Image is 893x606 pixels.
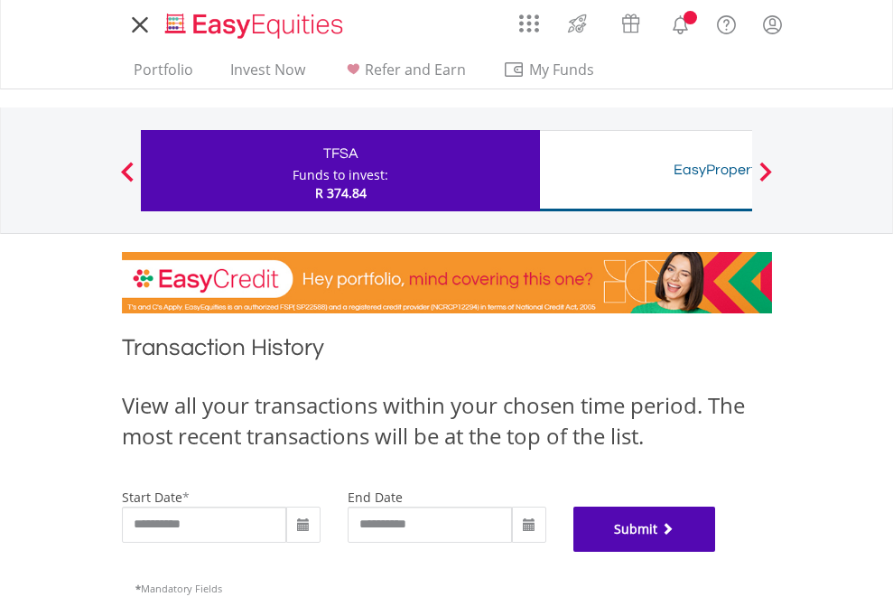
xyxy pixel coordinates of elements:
[152,141,529,166] div: TFSA
[616,9,646,38] img: vouchers-v2.svg
[563,9,592,38] img: thrive-v2.svg
[507,5,551,33] a: AppsGrid
[519,14,539,33] img: grid-menu-icon.svg
[109,171,145,189] button: Previous
[158,5,350,41] a: Home page
[126,61,200,89] a: Portfolio
[657,5,703,41] a: Notifications
[135,582,222,595] span: Mandatory Fields
[749,5,795,44] a: My Profile
[162,11,350,41] img: EasyEquities_Logo.png
[365,60,466,79] span: Refer and Earn
[703,5,749,41] a: FAQ's and Support
[335,61,473,89] a: Refer and Earn
[122,331,772,372] h1: Transaction History
[223,61,312,89] a: Invest Now
[315,184,367,201] span: R 374.84
[348,489,403,506] label: end date
[748,171,784,189] button: Next
[503,58,621,81] span: My Funds
[604,5,657,38] a: Vouchers
[293,166,388,184] div: Funds to invest:
[573,507,716,552] button: Submit
[122,390,772,452] div: View all your transactions within your chosen time period. The most recent transactions will be a...
[122,252,772,313] img: EasyCredit Promotion Banner
[122,489,182,506] label: start date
